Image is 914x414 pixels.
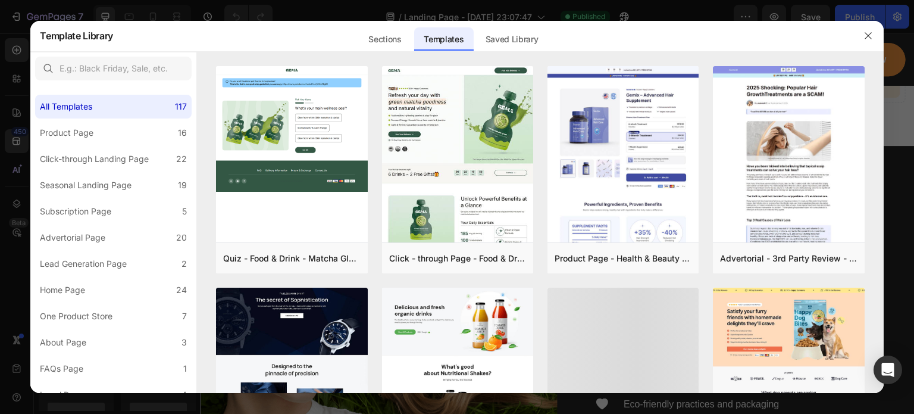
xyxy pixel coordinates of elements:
[423,312,553,326] p: For every hair type and texture
[178,178,187,192] div: 19
[182,204,187,219] div: 5
[646,19,686,33] div: Buy now
[414,27,473,51] div: Templates
[423,233,568,247] p: Organic & transformative formulas
[178,126,187,140] div: 16
[40,283,85,297] div: Home Page
[40,204,111,219] div: Subscription Page
[40,362,83,376] div: FAQs Page
[397,133,674,212] p: Avacera - let hair be your attraction
[223,251,360,266] div: Quiz - Food & Drink - Matcha Glow Shot
[176,283,187,297] div: 24
[40,152,149,166] div: Click-through Landing Page
[40,126,93,140] div: Product Page
[216,66,367,192] img: quiz-1.png
[423,364,578,378] p: Eco-friendly practices and packaging
[181,257,187,271] div: 2
[176,152,187,166] div: 22
[555,251,691,266] div: Product Page - Health & Beauty - Hair Supplement
[175,99,187,114] div: 117
[40,309,112,323] div: One Product Store
[181,335,187,350] div: 3
[176,231,187,245] div: 20
[359,27,411,51] div: Sections
[10,14,523,39] p: [DATE][DATE] Sale - Up to 75% OFF!
[40,178,132,192] div: Seasonal Landing Page
[389,251,526,266] div: Click - through Page - Food & Drink - Matcha Glow Shot
[40,20,113,51] h2: Template Library
[40,388,84,402] div: Legal Page
[423,259,582,273] p: Guaranteed results from 4 to 8 weeks
[181,388,187,402] div: 4
[183,362,187,376] div: 1
[40,257,127,271] div: Lead Generation Page
[40,99,92,114] div: All Templates
[423,285,580,300] p: No Sulfate, Phthalate and Phosphate
[874,356,902,384] div: Open Intercom Messenger
[35,57,192,80] input: E.g.: Black Friday, Sale, etc.
[182,309,187,323] div: 7
[476,27,548,51] div: Saved Library
[423,338,560,352] p: Vegan, cruelty-free & gluten-free
[627,10,705,43] button: Buy now
[40,335,86,350] div: About Page
[720,251,857,266] div: Advertorial - 3rd Party Review - The Before Image - Hair Supplement
[40,231,105,245] div: Advertorial Page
